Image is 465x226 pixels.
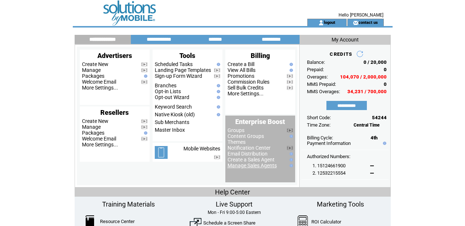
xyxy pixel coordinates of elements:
img: video.png [287,86,293,90]
span: MMS Overages: [307,89,340,94]
img: video.png [141,80,147,84]
a: Resource Center [100,219,135,224]
a: Packages [82,73,104,79]
span: 0 [384,81,387,87]
a: Landing Page Templates [155,67,211,73]
img: mobile-websites.png [155,146,168,159]
a: Content Groups [228,133,264,139]
a: Create New [82,61,108,67]
a: Manage Sales Agents [228,163,277,168]
a: Mobile Websites [183,146,220,152]
span: Balance: [307,59,325,65]
a: Schedule a Screen Share [203,220,255,226]
img: help.gif [142,74,147,78]
a: Welcome Email [82,79,116,85]
img: video.png [287,74,293,78]
img: video.png [141,137,147,141]
span: 1. 15124661900 [312,163,346,168]
img: help.gif [215,90,220,93]
img: help.gif [288,63,293,66]
span: MMS Prepaid: [307,81,336,87]
a: Notification Center [228,145,271,151]
a: Sub Merchants [155,119,189,125]
a: View All Bills [228,67,255,73]
img: account_icon.gif [318,20,324,26]
span: Short Code: [307,115,331,120]
span: 0 / 20,000 [364,59,387,65]
span: Overages: [307,74,328,80]
img: help.gif [381,142,386,145]
span: 34,231 / 700,000 [347,89,387,94]
img: contact_us_icon.gif [353,20,358,26]
span: Enterprise Boost [235,118,285,125]
img: video.png [141,62,147,66]
img: video.png [214,155,220,159]
span: Authorized Numbers: [307,154,350,159]
img: help.gif [288,164,293,167]
img: video.png [214,74,220,78]
a: Create a Sales Agent [228,157,275,163]
img: video.png [141,125,147,129]
a: logout [324,20,335,25]
a: Sell Bulk Credits [228,85,264,91]
a: Master Inbox [155,127,185,133]
span: Time Zone: [307,122,330,128]
a: Branches [155,83,176,88]
span: Help Center [215,188,250,196]
img: help.gif [288,135,293,138]
img: help.gif [215,113,220,116]
span: CREDITS [330,51,352,57]
span: 104,070 / 2,000,000 [340,74,387,80]
a: Create New [82,118,108,124]
a: Manage [82,124,101,130]
span: Resellers [100,109,129,116]
img: video.png [141,119,147,123]
a: Themes [228,139,246,145]
span: Billing Cycle: [307,135,333,141]
img: video.png [287,128,293,132]
a: Opt-out Wizard [155,94,189,100]
img: video.png [141,68,147,72]
span: Advertisers [97,52,132,59]
a: Email Distribution [228,151,268,157]
img: video.png [214,68,220,72]
a: contact us [358,20,378,25]
img: help.gif [215,84,220,87]
a: Payment Information [307,141,351,146]
span: Training Materials [102,200,155,208]
img: help.gif [288,69,293,72]
a: ROI Calculator [311,219,341,225]
img: help.gif [288,158,293,161]
a: Opt-in Lists [155,88,181,94]
a: Scheduled Tasks [155,61,193,67]
a: More Settings... [82,142,118,147]
img: help.gif [288,152,293,156]
img: help.gif [142,131,147,135]
img: help.gif [215,96,220,99]
a: Commission Rules [228,79,269,85]
span: 4th [371,135,378,141]
a: Create a Bill [228,61,254,67]
span: Mon - Fri 9:00-5:00 Eastern [208,210,261,215]
span: Central Time [354,123,380,128]
span: 2. 12532215554 [312,170,346,176]
a: More Settings... [228,91,264,96]
a: Keyword Search [155,104,192,110]
img: video.png [287,80,293,84]
span: My Account [332,37,359,43]
a: Manage [82,67,101,73]
a: More Settings... [82,85,118,91]
img: video.png [287,146,293,150]
span: 54244 [372,115,387,120]
a: Promotions [228,73,254,79]
img: help.gif [215,63,220,66]
span: Billing [251,52,270,59]
span: Marketing Tools [317,200,364,208]
a: Native Kiosk (old) [155,112,195,117]
a: Groups [228,127,244,133]
a: Packages [82,130,104,136]
span: Prepaid: [307,67,324,72]
span: Tools [179,52,195,59]
span: Hello [PERSON_NAME] [339,12,383,18]
a: Welcome Email [82,136,116,142]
